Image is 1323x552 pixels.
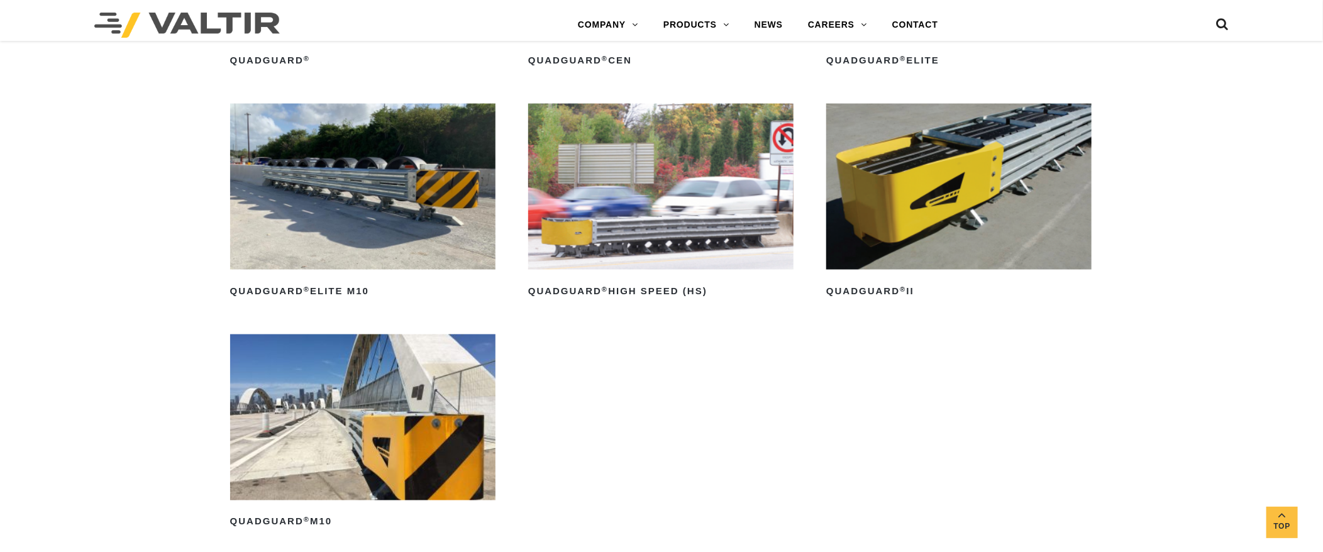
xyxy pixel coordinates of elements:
[1266,519,1298,534] span: Top
[880,13,951,38] a: CONTACT
[528,281,794,301] h2: QuadGuard High Speed (HS)
[230,512,495,532] h2: QuadGuard M10
[528,50,794,70] h2: QuadGuard CEN
[602,55,608,62] sup: ®
[304,285,310,293] sup: ®
[795,13,880,38] a: CAREERS
[900,285,906,293] sup: ®
[304,55,310,62] sup: ®
[528,104,794,301] a: QuadGuard®High Speed (HS)
[94,13,280,38] img: Valtir
[565,13,651,38] a: COMPANY
[900,55,906,62] sup: ®
[651,13,742,38] a: PRODUCTS
[230,104,495,301] a: QuadGuard®Elite M10
[826,104,1092,301] a: QuadGuard®II
[304,516,310,524] sup: ®
[602,285,608,293] sup: ®
[742,13,795,38] a: NEWS
[826,281,1092,301] h2: QuadGuard II
[230,281,495,301] h2: QuadGuard Elite M10
[826,50,1092,70] h2: QuadGuard Elite
[230,334,495,531] a: QuadGuard®M10
[1266,507,1298,538] a: Top
[230,50,495,70] h2: QuadGuard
